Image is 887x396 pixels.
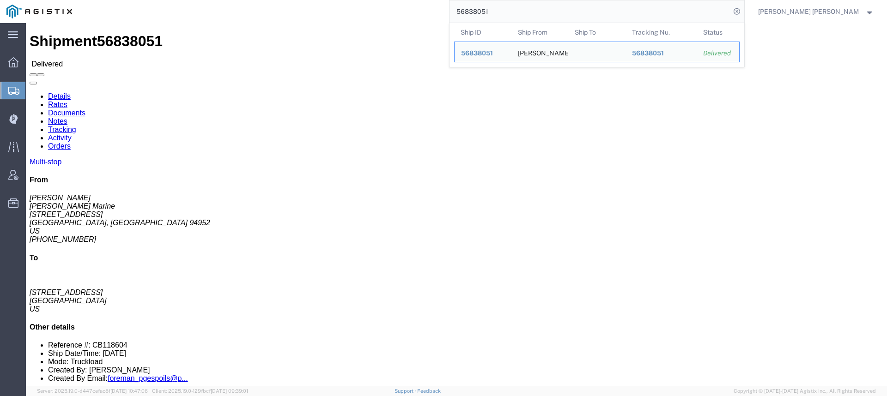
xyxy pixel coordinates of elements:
span: Copyright © [DATE]-[DATE] Agistix Inc., All Rights Reserved [734,387,876,395]
span: 56838051 [461,49,493,57]
iframe: FS Legacy Container [26,23,887,386]
input: Search for shipment number, reference number [450,0,730,23]
span: [DATE] 10:47:06 [110,388,148,394]
table: Search Results [454,23,744,67]
th: Tracking Nu. [626,23,697,42]
span: Server: 2025.19.0-d447cefac8f [37,388,148,394]
th: Ship ID [454,23,511,42]
img: logo [6,5,72,18]
div: 56838051 [461,48,505,58]
th: Ship To [568,23,626,42]
span: [DATE] 09:39:01 [211,388,248,394]
span: Client: 2025.19.0-129fbcf [152,388,248,394]
th: Status [697,23,740,42]
div: 56838051 [632,48,691,58]
span: 56838051 [632,49,664,57]
span: Kayte Bray Dogali [758,6,859,17]
a: Feedback [417,388,441,394]
a: Support [395,388,418,394]
th: Ship From [511,23,569,42]
div: Delivered [703,48,733,58]
button: [PERSON_NAME] [PERSON_NAME] [758,6,874,17]
div: Lind Marine [518,42,562,62]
